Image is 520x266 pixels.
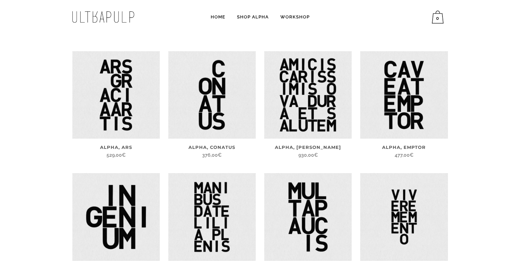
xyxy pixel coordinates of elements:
[360,51,448,139] img: Ultrapulp Alpha, caveat emptor. Estampe typographique contemporaine originale signée. La série Al...
[360,173,448,261] img: Ultrapulp Alpha series, Vivere memento, reminding men that they are alive. Etching ink on canvas....
[264,51,352,139] img: Ultrapulp Alpha, Amicis carissimis ova dura et salutem. Estampe typographique contemporaine origi...
[264,144,352,151] h6: Alpha, [PERSON_NAME]
[122,152,126,158] span: €
[72,173,160,261] img: Ultrapulp Alpha Ingenium. Estampe typographique contemporaine originale signée. La série Alpha em...
[298,152,318,158] span: 930,00
[72,144,160,151] h6: Alpha, Ars
[211,14,225,19] span: Home
[264,139,352,159] a: Alpha, [PERSON_NAME] 930,00€
[168,144,256,151] h6: Alpha, Conatus
[410,152,413,158] span: €
[237,14,269,19] span: Shop Alpha
[168,51,256,139] img: Ultrapulp Alpha, conatus. Estampe typographique contemporaine originale signée. La série Alpha em...
[432,11,444,24] span: 0
[72,139,160,159] a: Alpha, Ars 529,00€
[264,173,352,261] img: Ultrapulp Alpha, multa paucis. Estampe typographique contemporaine originale signée. La série Alp...
[72,51,160,139] img: Ultrapulp Alpha, ars gracia artis. Estampe typographique contemporaine originale signée. La série...
[360,144,448,151] h6: Alpha, emptor
[395,152,413,158] span: 477,00
[314,152,318,158] span: €
[168,173,256,261] img: Ultrapulp Alpha series, Manibus date lilia plenis. Etching ink on canvas. Original small limited ...
[432,11,447,24] a: 0
[360,139,448,159] a: Alpha, emptor 477,00€
[202,152,222,158] span: 376,00
[168,139,256,159] a: Alpha, Conatus 376,00€
[107,152,126,158] span: 529,00
[218,152,222,158] span: €
[280,14,310,19] span: Workshop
